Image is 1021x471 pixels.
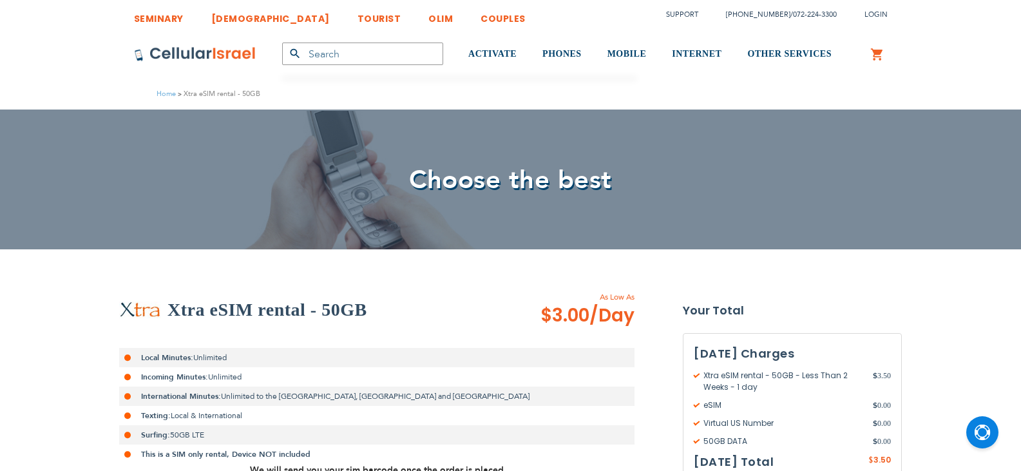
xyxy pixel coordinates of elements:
[694,418,873,429] span: Virtual US Number
[481,3,526,27] a: COUPLES
[589,303,635,329] span: /Day
[873,418,891,429] span: 0.00
[119,367,635,387] li: Unlimited
[694,436,873,447] span: 50GB DATA
[683,301,902,320] strong: Your Total
[134,46,256,62] img: Cellular Israel Logo
[873,370,877,381] span: $
[672,49,721,59] span: INTERNET
[141,372,208,382] strong: Incoming Minutes:
[141,391,221,401] strong: International Minutes:
[694,370,873,393] span: Xtra eSIM rental - 50GB - Less Than 2 Weeks - 1 day
[119,425,635,445] li: 50GB LTE
[428,3,453,27] a: OLIM
[119,302,161,318] img: Xtra eSIM rental - 50GB
[176,88,260,100] li: Xtra eSIM rental - 50GB
[506,291,635,303] span: As Low As
[119,348,635,367] li: Unlimited
[282,43,443,65] input: Search
[141,410,171,421] strong: Texting:
[358,3,401,27] a: TOURIST
[141,352,193,363] strong: Local Minutes:
[873,399,891,411] span: 0.00
[157,89,176,99] a: Home
[868,455,873,466] span: $
[119,406,635,425] li: Local & International
[694,344,891,363] h3: [DATE] Charges
[713,5,837,24] li: /
[873,370,891,393] span: 3.50
[468,49,517,59] span: ACTIVATE
[134,3,184,27] a: SEMINARY
[666,10,698,19] a: Support
[119,387,635,406] li: Unlimited to the [GEOGRAPHIC_DATA], [GEOGRAPHIC_DATA] and [GEOGRAPHIC_DATA]
[726,10,790,19] a: [PHONE_NUMBER]
[468,30,517,79] a: ACTIVATE
[141,430,170,440] strong: Surfing:
[873,436,891,447] span: 0.00
[409,162,612,198] span: Choose the best
[873,454,891,465] span: 3.50
[540,303,635,329] span: $3.00
[542,30,582,79] a: PHONES
[747,30,832,79] a: OTHER SERVICES
[607,49,647,59] span: MOBILE
[211,3,330,27] a: [DEMOGRAPHIC_DATA]
[694,399,873,411] span: eSIM
[873,418,877,429] span: $
[607,30,647,79] a: MOBILE
[873,436,877,447] span: $
[672,30,721,79] a: INTERNET
[141,449,310,459] strong: This is a SIM only rental, Device NOT included
[873,399,877,411] span: $
[793,10,837,19] a: 072-224-3300
[167,297,367,323] h2: Xtra eSIM rental - 50GB
[864,10,888,19] span: Login
[747,49,832,59] span: OTHER SERVICES
[542,49,582,59] span: PHONES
